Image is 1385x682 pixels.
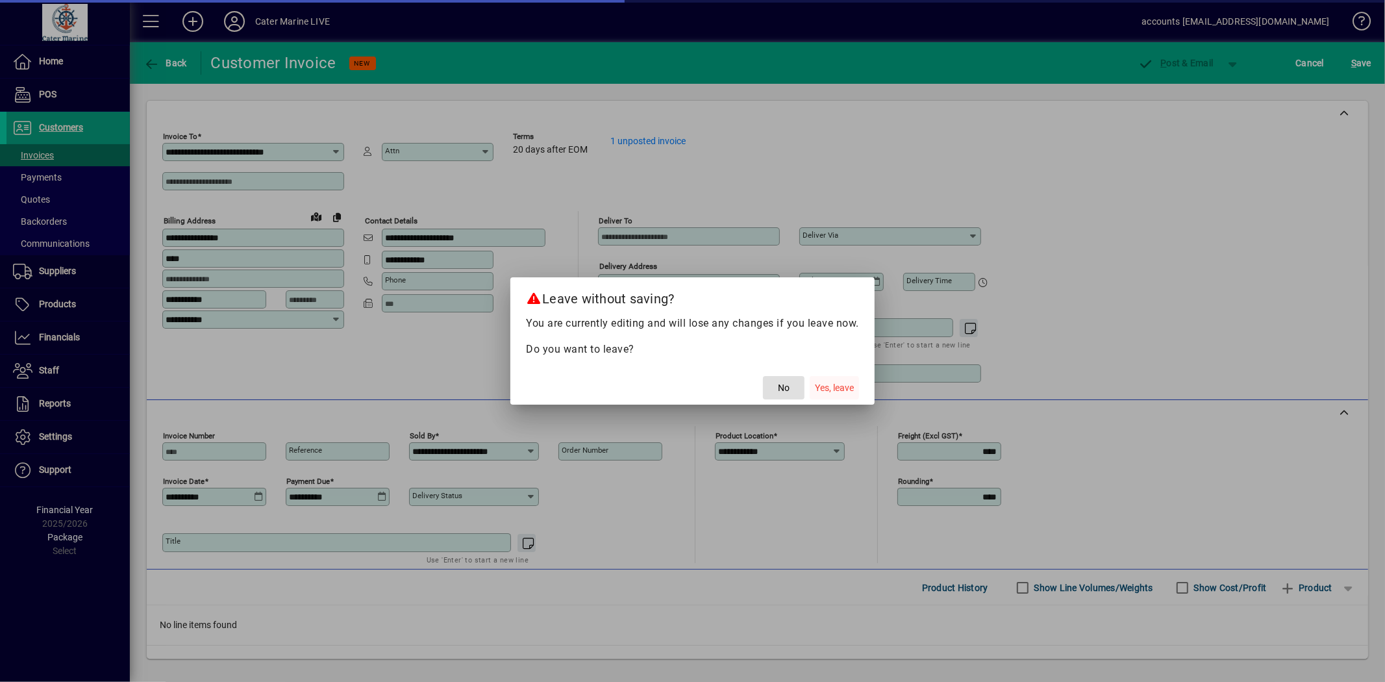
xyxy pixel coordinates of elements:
span: No [778,381,790,395]
p: Do you want to leave? [526,342,859,357]
button: Yes, leave [810,376,859,399]
p: You are currently editing and will lose any changes if you leave now. [526,316,859,331]
button: No [763,376,805,399]
span: Yes, leave [815,381,854,395]
h2: Leave without saving? [510,277,875,315]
